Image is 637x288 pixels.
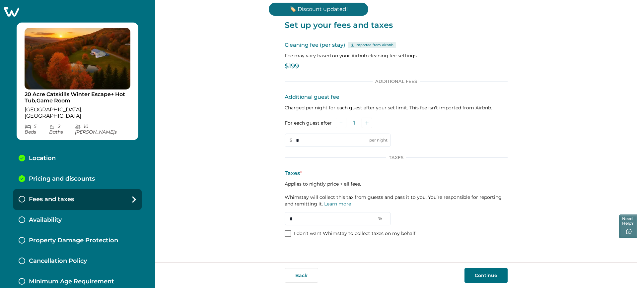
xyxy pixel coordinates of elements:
[49,124,75,135] p: 2 Bath s
[324,201,351,207] a: Learn more
[353,120,355,126] p: 1
[336,118,346,128] button: Subtract
[464,268,508,283] button: Continue
[25,28,130,89] img: propertyImage_20 Acre Catskills Winter Escape+ Hot Tub,Game Room
[25,124,49,135] p: 5 Bed s
[356,42,393,48] p: Imported from Airbnb
[29,278,114,285] p: Minimum Age Requirement
[285,169,508,177] p: Taxes
[285,41,508,49] p: Cleaning fee (per stay)
[285,268,318,283] button: Back
[285,52,508,59] p: Fee may vary based on your Airbnb cleaning fee settings
[386,155,406,160] p: Taxes
[29,258,87,265] p: Cancellation Policy
[285,181,508,207] p: Applies to nightly price + all fees. Whimstay will collect this tax from guests and pass it to yo...
[29,155,56,162] p: Location
[269,3,368,16] p: 🏷️ Discount updated!
[285,20,508,30] p: Set up your fees and taxes
[362,118,372,128] button: Add
[285,93,508,101] p: Additional guest fee
[285,120,332,127] label: For each guest after
[29,175,95,183] p: Pricing and discounts
[29,237,118,244] p: Property Damage Protection
[25,91,130,104] p: 20 Acre Catskills Winter Escape+ Hot Tub,Game Room
[29,196,74,203] p: Fees and taxes
[294,230,415,237] p: I don’t want Whimstay to collect taxes on my behalf
[75,124,130,135] p: 10 [PERSON_NAME] s
[29,216,62,224] p: Availability
[25,106,130,119] p: [GEOGRAPHIC_DATA], [GEOGRAPHIC_DATA]
[285,63,508,70] p: $199
[373,79,420,84] p: Additional Fees
[285,104,508,111] p: Charged per night for each guest after your set limit. This fee isn't imported from Airbnb.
